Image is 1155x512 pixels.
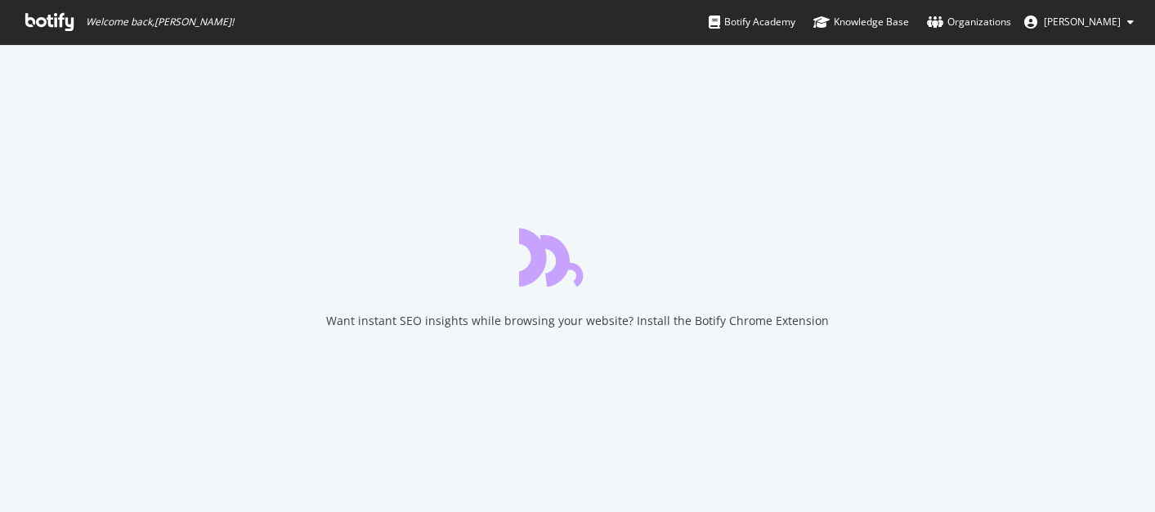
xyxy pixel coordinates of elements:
[927,14,1011,30] div: Organizations
[86,16,234,29] span: Welcome back, [PERSON_NAME] !
[519,228,637,287] div: animation
[326,313,829,329] div: Want instant SEO insights while browsing your website? Install the Botify Chrome Extension
[709,14,795,30] div: Botify Academy
[1044,15,1121,29] span: Abhijeet Bhosale
[1011,9,1147,35] button: [PERSON_NAME]
[813,14,909,30] div: Knowledge Base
